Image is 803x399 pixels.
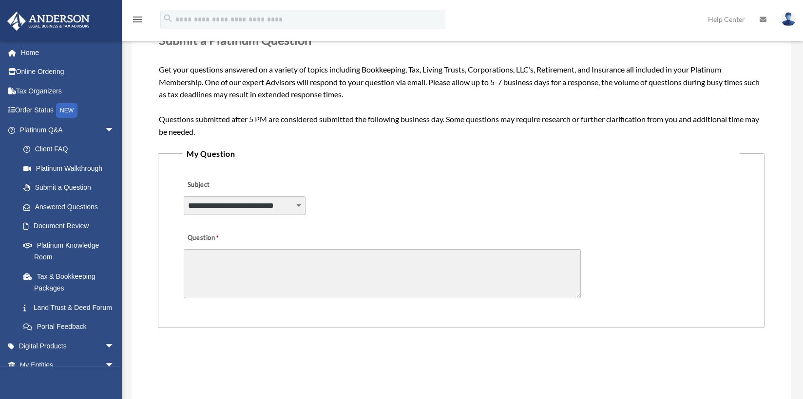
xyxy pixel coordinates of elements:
[781,12,796,26] img: User Pic
[4,12,93,31] img: Anderson Advisors Platinum Portal
[163,13,173,24] i: search
[14,267,129,298] a: Tax & Bookkeeping Packages
[14,236,129,267] a: Platinum Knowledge Room
[184,231,259,245] label: Question
[105,356,124,376] span: arrow_drop_down
[7,81,129,101] a: Tax Organizers
[161,358,309,396] iframe: reCAPTCHA
[132,14,143,25] i: menu
[132,17,143,25] a: menu
[159,33,311,47] span: Submit a Platinum Question
[183,147,740,161] legend: My Question
[7,43,129,62] a: Home
[56,103,77,118] div: NEW
[7,356,129,375] a: My Entitiesarrow_drop_down
[14,317,129,337] a: Portal Feedback
[14,298,129,317] a: Land Trust & Deed Forum
[7,62,129,82] a: Online Ordering
[184,178,276,192] label: Subject
[14,140,129,159] a: Client FAQ
[14,197,129,217] a: Answered Questions
[14,159,129,178] a: Platinum Walkthrough
[14,217,129,236] a: Document Review
[7,120,129,140] a: Platinum Q&Aarrow_drop_down
[14,178,124,198] a: Submit a Question
[7,101,129,121] a: Order StatusNEW
[105,336,124,356] span: arrow_drop_down
[105,120,124,140] span: arrow_drop_down
[7,336,129,356] a: Digital Productsarrow_drop_down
